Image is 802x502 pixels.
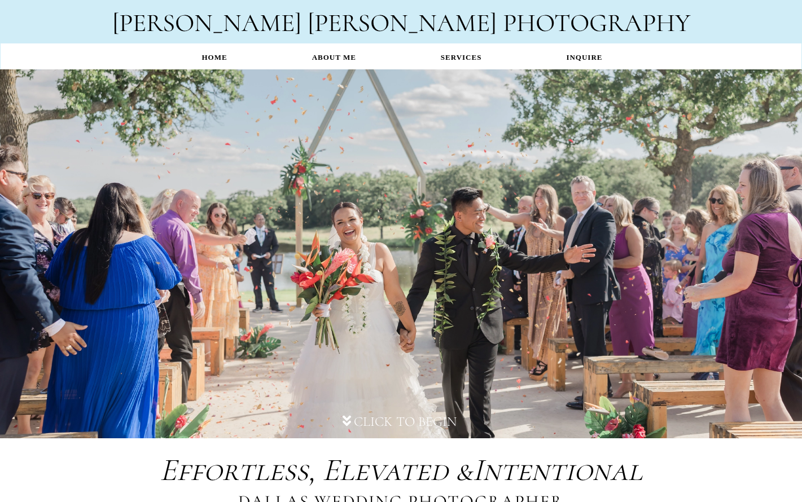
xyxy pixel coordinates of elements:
[503,7,690,38] span: PHOTOGRAPHY
[160,451,315,489] span: Effortless,
[524,46,645,68] a: INQUIRE
[112,7,301,38] span: [PERSON_NAME]
[159,46,269,68] a: Home
[331,413,471,430] button: Click to Begin
[398,46,524,68] a: Services
[270,46,398,68] a: About Me
[160,451,642,489] em: Intentional
[322,451,472,489] span: Elevated &
[354,413,457,430] div: Click to Begin
[308,7,497,38] span: [PERSON_NAME]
